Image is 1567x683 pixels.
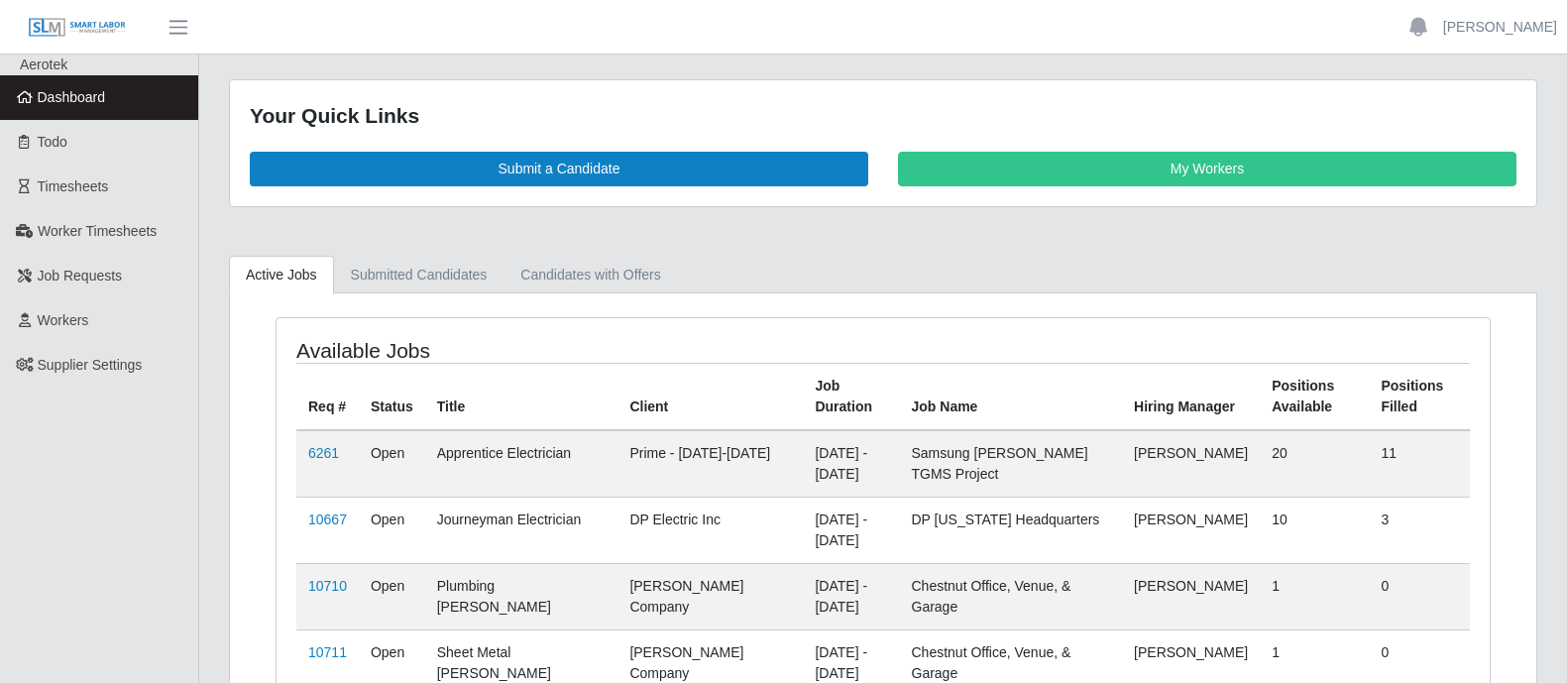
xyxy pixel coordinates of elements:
span: Workers [38,312,89,328]
a: Active Jobs [229,256,334,294]
span: Supplier Settings [38,357,143,373]
th: Job Duration [803,363,899,430]
th: Title [425,363,618,430]
span: Worker Timesheets [38,223,157,239]
div: Your Quick Links [250,100,1516,132]
a: Submit a Candidate [250,152,868,186]
td: Chestnut Office, Venue, & Garage [900,563,1123,629]
th: Positions Available [1260,363,1369,430]
th: Hiring Manager [1122,363,1260,430]
td: [DATE] - [DATE] [803,430,899,498]
th: Status [359,363,425,430]
td: 3 [1369,497,1470,563]
td: Open [359,497,425,563]
td: 10 [1260,497,1369,563]
a: Candidates with Offers [504,256,677,294]
th: Client [617,363,803,430]
td: Prime - [DATE]-[DATE] [617,430,803,498]
span: Todo [38,134,67,150]
td: [PERSON_NAME] [1122,430,1260,498]
td: [PERSON_NAME] [1122,563,1260,629]
td: Open [359,430,425,498]
a: 10667 [308,512,347,527]
span: Job Requests [38,268,123,284]
th: Positions Filled [1369,363,1470,430]
th: Job Name [900,363,1123,430]
td: DP Electric Inc [617,497,803,563]
td: Plumbing [PERSON_NAME] [425,563,618,629]
td: DP [US_STATE] Headquarters [900,497,1123,563]
td: [PERSON_NAME] Company [617,563,803,629]
td: [PERSON_NAME] [1122,497,1260,563]
th: Req # [296,363,359,430]
td: 1 [1260,563,1369,629]
span: Timesheets [38,178,109,194]
h4: Available Jobs [296,338,768,363]
img: SLM Logo [28,17,127,39]
a: My Workers [898,152,1516,186]
a: 6261 [308,445,339,461]
a: 10711 [308,644,347,660]
a: 10710 [308,578,347,594]
span: Dashboard [38,89,106,105]
td: 0 [1369,563,1470,629]
td: 20 [1260,430,1369,498]
td: [DATE] - [DATE] [803,497,899,563]
a: Submitted Candidates [334,256,504,294]
td: Journeyman Electrician [425,497,618,563]
a: [PERSON_NAME] [1443,17,1557,38]
td: Samsung [PERSON_NAME] TGMS Project [900,430,1123,498]
td: 11 [1369,430,1470,498]
td: [DATE] - [DATE] [803,563,899,629]
td: Apprentice Electrician [425,430,618,498]
span: Aerotek [20,57,67,72]
td: Open [359,563,425,629]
